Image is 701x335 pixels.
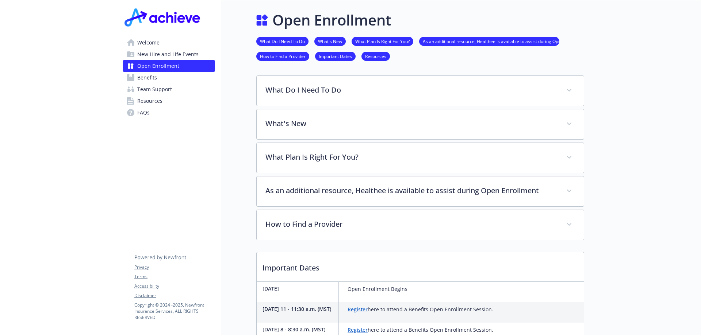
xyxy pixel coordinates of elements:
p: here to attend a Benefits Open Enrollment Session. [348,326,493,334]
div: What's New [257,109,584,139]
a: Privacy [134,264,215,270]
a: Welcome [123,37,215,48]
a: What's New [314,38,346,44]
span: Open Enrollment [137,60,179,72]
span: Team Support [137,83,172,95]
a: What Plan Is Right For You? [352,38,413,44]
p: What Do I Need To Do [265,85,558,96]
a: Resources [361,52,390,59]
p: [DATE] 8 - 8:30 a.m. (MST) [263,326,336,333]
a: Open Enrollment [123,60,215,72]
span: Welcome [137,37,160,48]
a: Benefits [123,72,215,83]
a: Resources [123,95,215,107]
a: How to Find a Provider [256,52,309,59]
p: What's New [265,118,558,129]
a: New Hire and Life Events [123,48,215,60]
div: How to Find a Provider [257,210,584,240]
span: Benefits [137,72,157,83]
p: here to attend a Benefits Open Enrollment Session. [348,305,493,314]
span: FAQs [137,107,150,118]
a: Register [348,306,368,313]
p: [DATE] 11 - 11:30 a.m. (MST) [263,305,336,313]
a: Team Support [123,83,215,95]
a: What Do I Need To Do [256,38,309,44]
a: Terms [134,273,215,280]
span: New Hire and Life Events [137,48,199,60]
div: As an additional resource, Healthee is available to assist during Open Enrollment [257,176,584,206]
h1: Open Enrollment [272,9,391,31]
a: Register [348,326,368,333]
a: Important Dates [315,52,356,59]
div: What Plan Is Right For You? [257,143,584,173]
a: Accessibility [134,283,215,289]
span: Resources [137,95,162,107]
p: [DATE] [263,285,336,292]
p: Important Dates [257,252,584,279]
a: FAQs [123,107,215,118]
p: What Plan Is Right For You? [265,152,558,163]
p: How to Find a Provider [265,219,558,230]
div: What Do I Need To Do [257,76,584,106]
p: As an additional resource, Healthee is available to assist during Open Enrollment [265,185,558,196]
p: Copyright © 2024 - 2025 , Newfront Insurance Services, ALL RIGHTS RESERVED [134,302,215,320]
a: Disclaimer [134,292,215,299]
p: Open Enrollment Begins [348,285,407,293]
a: As an additional resource, Healthee is available to assist during Open Enrollment [419,38,559,44]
